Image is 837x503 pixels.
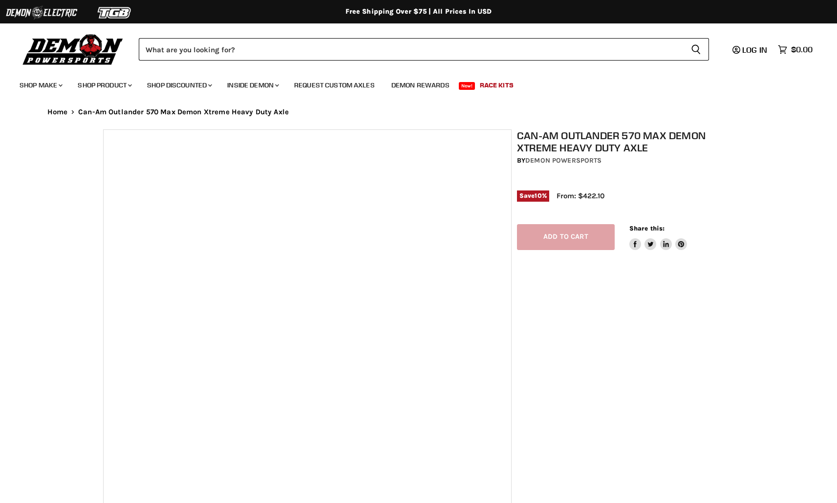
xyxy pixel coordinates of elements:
[20,32,127,66] img: Demon Powersports
[728,45,773,54] a: Log in
[683,38,709,61] button: Search
[791,45,813,54] span: $0.00
[12,71,810,95] ul: Main menu
[557,191,604,200] span: From: $422.10
[28,7,810,16] div: Free Shipping Over $75 | All Prices In USD
[525,156,601,165] a: Demon Powersports
[773,42,817,57] a: $0.00
[742,45,767,55] span: Log in
[78,108,289,116] span: Can-Am Outlander 570 Max Demon Xtreme Heavy Duty Axle
[47,108,68,116] a: Home
[12,75,68,95] a: Shop Make
[472,75,521,95] a: Race Kits
[140,75,218,95] a: Shop Discounted
[629,225,665,232] span: Share this:
[5,3,78,22] img: Demon Electric Logo 2
[384,75,457,95] a: Demon Rewards
[70,75,138,95] a: Shop Product
[629,224,687,250] aside: Share this:
[139,38,709,61] form: Product
[139,38,683,61] input: Search
[517,190,549,201] span: Save %
[220,75,285,95] a: Inside Demon
[78,3,151,22] img: TGB Logo 2
[535,192,541,199] span: 10
[287,75,382,95] a: Request Custom Axles
[459,82,475,90] span: New!
[517,129,740,154] h1: Can-Am Outlander 570 Max Demon Xtreme Heavy Duty Axle
[517,155,740,166] div: by
[28,108,810,116] nav: Breadcrumbs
